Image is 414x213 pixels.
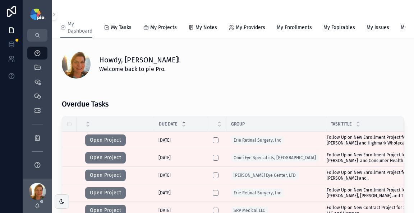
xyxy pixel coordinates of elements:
span: Omni Eye Specialists, [GEOGRAPHIC_DATA] [234,155,316,161]
a: Erie Retinal Surgery, Inc [231,136,284,145]
span: My Providers [236,24,265,31]
span: Erie Retinal Surgery, Inc [234,190,281,196]
span: My Dashboard [68,20,92,35]
span: [DATE] [158,190,171,196]
a: My Dashboard [60,18,92,38]
a: My Expirables [323,21,355,35]
h3: Overdue Tasks [62,99,109,109]
a: My Issues [367,21,389,35]
span: My Expirables [323,24,355,31]
h1: Howdy, [PERSON_NAME]! [99,55,180,65]
span: My Tasks [111,24,132,31]
span: [DATE] [158,137,171,143]
a: My Notes [188,21,217,35]
a: My Providers [229,21,265,35]
span: Erie Retinal Surgery, Inc [234,137,281,143]
span: My Enrollments [277,24,312,31]
a: My Enrollments [277,21,312,35]
a: My Tasks [104,21,132,35]
a: [PERSON_NAME] Eye Center, LTD [231,171,299,180]
button: Open Project [85,170,126,181]
span: Welcome back to pie Pro. [99,65,180,74]
button: Open Project [85,134,126,146]
span: My Notes [195,24,217,31]
div: scrollable content [23,42,52,179]
span: My Issues [367,24,389,31]
span: Group [231,121,245,127]
a: Open Project [85,155,126,160]
a: Omni Eye Specialists, [GEOGRAPHIC_DATA] [231,153,319,162]
a: Open Project [85,190,126,195]
span: Due Date [159,121,177,127]
span: [PERSON_NAME] Eye Center, LTD [234,172,296,178]
a: Erie Retinal Surgery, Inc [231,189,284,197]
button: Open Project [85,187,126,199]
span: [DATE] [158,172,171,178]
span: Task Title [331,121,351,127]
a: My Projects [143,21,177,35]
button: Open Project [85,152,126,164]
span: [DATE] [158,155,171,161]
img: App logo [30,9,44,20]
span: My Projects [150,24,177,31]
a: Open Project [85,138,126,143]
a: Open Project [85,208,126,213]
a: Open Project [85,173,126,178]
